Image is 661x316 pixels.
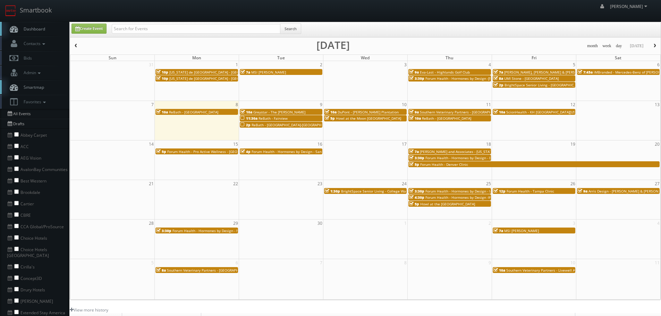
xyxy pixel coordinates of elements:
[169,110,218,114] span: ReBath - [GEOGRAPHIC_DATA]
[319,101,323,108] span: 9
[420,70,470,75] span: Eva-Last - Highlands Golf Club
[252,122,336,127] span: ReBath - [GEOGRAPHIC_DATA]-[GEOGRAPHIC_DATA]
[425,155,511,160] span: Forum Health - Hormones by Design - Boerne Clinic
[361,55,370,61] span: Wed
[425,189,508,194] span: Forum Health - Hormones by Design - Waco Clinic
[232,180,239,187] span: 22
[251,70,286,75] span: MSI [PERSON_NAME]
[319,61,323,68] span: 2
[317,140,323,148] span: 16
[240,116,257,121] span: 11:30a
[151,101,154,108] span: 7
[409,70,419,75] span: 9a
[20,55,32,61] span: Bids
[446,55,454,61] span: Thu
[409,110,419,114] span: 9a
[409,189,424,194] span: 3:30p
[493,228,503,233] span: 7a
[404,259,407,266] span: 8
[493,189,506,194] span: 12p
[20,26,45,32] span: Dashboard
[409,195,424,200] span: 4:30p
[192,55,201,61] span: Mon
[404,220,407,227] span: 1
[235,259,239,266] span: 6
[109,55,117,61] span: Sun
[156,228,171,233] span: 3:30p
[277,55,285,61] span: Tue
[504,228,539,233] span: MSI [PERSON_NAME]
[654,180,660,187] span: 27
[493,70,503,75] span: 7a
[317,180,323,187] span: 23
[156,110,168,114] span: 10a
[485,101,492,108] span: 11
[409,155,424,160] span: 3:30p
[259,116,288,121] span: ReBath - Fairview
[401,140,407,148] span: 17
[485,140,492,148] span: 18
[572,61,576,68] span: 5
[169,70,265,75] span: [US_STATE] de [GEOGRAPHIC_DATA] - [GEOGRAPHIC_DATA]
[240,110,252,114] span: 10a
[404,61,407,68] span: 3
[148,61,154,68] span: 31
[425,195,504,200] span: Forum Health - Hormones by Design -Waco Lab
[488,220,492,227] span: 2
[493,110,505,114] span: 10a
[316,42,350,49] h2: [DATE]
[235,101,239,108] span: 8
[420,149,529,154] span: [PERSON_NAME] and Associates - [US_STATE][GEOGRAPHIC_DATA]
[240,122,251,127] span: 2p
[656,220,660,227] span: 4
[488,61,492,68] span: 4
[570,101,576,108] span: 12
[317,220,323,227] span: 30
[654,101,660,108] span: 13
[20,99,48,105] span: Favorites
[325,116,335,121] span: 5p
[151,259,154,266] span: 5
[156,70,168,75] span: 10p
[70,307,108,313] a: View more history
[156,149,166,154] span: 5p
[232,220,239,227] span: 29
[401,180,407,187] span: 24
[420,202,475,206] span: Howl at the [GEOGRAPHIC_DATA]
[240,149,251,154] span: 4p
[325,110,337,114] span: 10a
[409,149,419,154] span: 7a
[409,76,424,81] span: 3:30p
[235,61,239,68] span: 1
[148,220,154,227] span: 28
[20,41,47,46] span: Contacts
[409,162,419,167] span: 5p
[401,101,407,108] span: 10
[240,70,250,75] span: 7a
[572,220,576,227] span: 3
[167,149,263,154] span: Forum Health - Pro Active Wellness - [GEOGRAPHIC_DATA]
[156,268,166,273] span: 8a
[425,76,516,81] span: Forum Health - Hormones by Design -[PERSON_NAME]
[156,76,168,81] span: 10p
[613,42,625,50] button: day
[485,180,492,187] span: 25
[505,83,585,87] span: BrightSpace Senior Living - [GEOGRAPHIC_DATA]
[409,202,419,206] span: 5p
[506,110,588,114] span: ScionHealth - KH [GEOGRAPHIC_DATA][US_STATE]
[280,24,301,34] button: Search
[20,84,44,90] span: Smartmap
[654,259,660,266] span: 11
[615,55,621,61] span: Sat
[532,55,536,61] span: Fri
[570,259,576,266] span: 10
[493,268,505,273] span: 10a
[112,24,280,34] input: Search for Events
[172,228,271,233] span: Forum Health - Hormones by Design - New Braunfels Clinic
[422,116,471,121] span: ReBath - [GEOGRAPHIC_DATA]
[570,180,576,187] span: 26
[148,140,154,148] span: 14
[600,42,614,50] button: week
[506,268,645,273] span: Southern Veterinary Partners - Livewell Animal Urgent Care of [GEOGRAPHIC_DATA]
[148,180,154,187] span: 21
